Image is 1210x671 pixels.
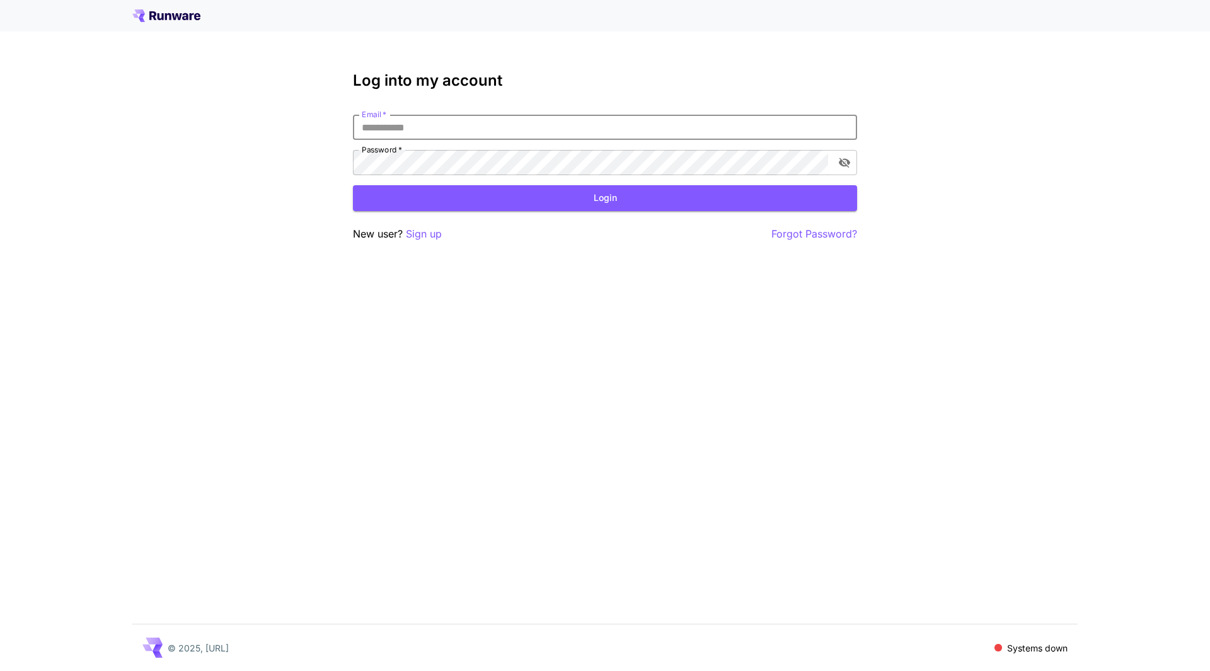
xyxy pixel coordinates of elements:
button: toggle password visibility [833,151,856,174]
label: Email [362,109,386,120]
h3: Log into my account [353,72,857,89]
button: Forgot Password? [771,226,857,242]
p: New user? [353,226,442,242]
p: Systems down [1007,641,1068,655]
button: Login [353,185,857,211]
button: Sign up [406,226,442,242]
label: Password [362,144,402,155]
p: © 2025, [URL] [168,641,229,655]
